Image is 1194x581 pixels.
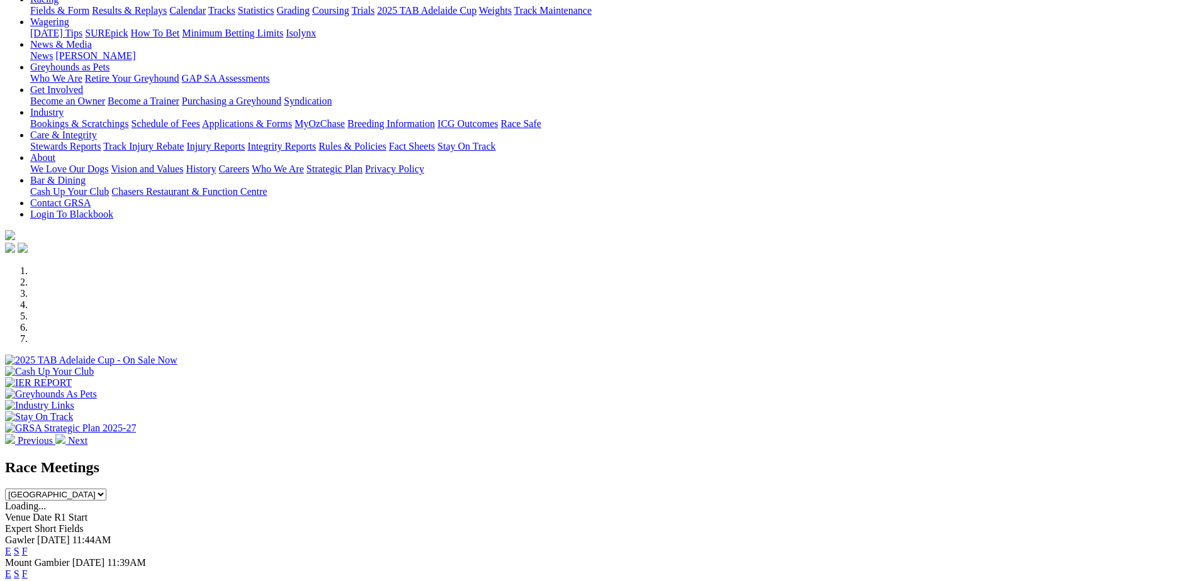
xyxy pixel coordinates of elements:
[85,28,128,38] a: SUREpick
[103,141,184,152] a: Track Injury Rebate
[30,84,83,95] a: Get Involved
[30,197,91,208] a: Contact GRSA
[30,141,101,152] a: Stewards Reports
[437,141,495,152] a: Stay On Track
[5,557,70,568] span: Mount Gambier
[5,434,15,444] img: chevron-left-pager-white.svg
[18,243,28,253] img: twitter.svg
[131,28,180,38] a: How To Bet
[347,118,435,129] a: Breeding Information
[5,512,30,523] span: Venue
[30,50,53,61] a: News
[30,163,108,174] a: We Love Our Dogs
[182,96,281,106] a: Purchasing a Greyhound
[131,118,200,129] a: Schedule of Fees
[30,5,89,16] a: Fields & Form
[72,534,111,545] span: 11:44AM
[365,163,424,174] a: Privacy Policy
[30,118,1189,130] div: Industry
[5,377,72,389] img: IER REPORT
[377,5,476,16] a: 2025 TAB Adelaide Cup
[18,435,53,446] span: Previous
[389,141,435,152] a: Fact Sheets
[208,5,235,16] a: Tracks
[37,534,70,545] span: [DATE]
[30,50,1189,62] div: News & Media
[22,546,28,556] a: F
[30,118,128,129] a: Bookings & Scratchings
[30,96,1189,107] div: Get Involved
[108,96,179,106] a: Become a Trainer
[182,73,270,84] a: GAP SA Assessments
[5,534,35,545] span: Gawler
[277,5,310,16] a: Grading
[55,50,135,61] a: [PERSON_NAME]
[286,28,316,38] a: Isolynx
[202,118,292,129] a: Applications & Forms
[5,389,97,400] img: Greyhounds As Pets
[30,152,55,163] a: About
[33,512,52,523] span: Date
[111,163,183,174] a: Vision and Values
[5,411,73,423] img: Stay On Track
[5,230,15,240] img: logo-grsa-white.png
[500,118,541,129] a: Race Safe
[218,163,249,174] a: Careers
[72,557,105,568] span: [DATE]
[318,141,386,152] a: Rules & Policies
[14,568,20,579] a: S
[55,435,87,446] a: Next
[351,5,375,16] a: Trials
[30,73,1189,84] div: Greyhounds as Pets
[30,186,109,197] a: Cash Up Your Club
[5,546,11,556] a: E
[92,5,167,16] a: Results & Replays
[30,186,1189,197] div: Bar & Dining
[30,163,1189,175] div: About
[85,73,179,84] a: Retire Your Greyhound
[30,107,64,118] a: Industry
[30,5,1189,16] div: Racing
[252,163,304,174] a: Who We Are
[30,39,92,50] a: News & Media
[514,5,592,16] a: Track Maintenance
[169,5,206,16] a: Calendar
[68,435,87,446] span: Next
[5,501,46,511] span: Loading...
[284,96,332,106] a: Syndication
[238,5,274,16] a: Statistics
[30,141,1189,152] div: Care & Integrity
[14,546,20,556] a: S
[30,96,105,106] a: Become an Owner
[107,557,146,568] span: 11:39AM
[5,459,1189,476] h2: Race Meetings
[5,400,74,411] img: Industry Links
[295,118,345,129] a: MyOzChase
[307,163,363,174] a: Strategic Plan
[182,28,283,38] a: Minimum Betting Limits
[5,366,94,377] img: Cash Up Your Club
[30,209,113,219] a: Login To Blackbook
[479,5,512,16] a: Weights
[59,523,83,534] span: Fields
[5,523,32,534] span: Expert
[55,434,65,444] img: chevron-right-pager-white.svg
[186,141,245,152] a: Injury Reports
[30,175,86,185] a: Bar & Dining
[5,355,177,366] img: 2025 TAB Adelaide Cup - On Sale Now
[5,243,15,253] img: facebook.svg
[312,5,349,16] a: Coursing
[5,568,11,579] a: E
[54,512,87,523] span: R1 Start
[5,435,55,446] a: Previous
[30,16,69,27] a: Wagering
[186,163,216,174] a: History
[437,118,498,129] a: ICG Outcomes
[111,186,267,197] a: Chasers Restaurant & Function Centre
[30,130,97,140] a: Care & Integrity
[30,73,82,84] a: Who We Are
[5,423,136,434] img: GRSA Strategic Plan 2025-27
[30,28,82,38] a: [DATE] Tips
[35,523,57,534] span: Short
[30,62,110,72] a: Greyhounds as Pets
